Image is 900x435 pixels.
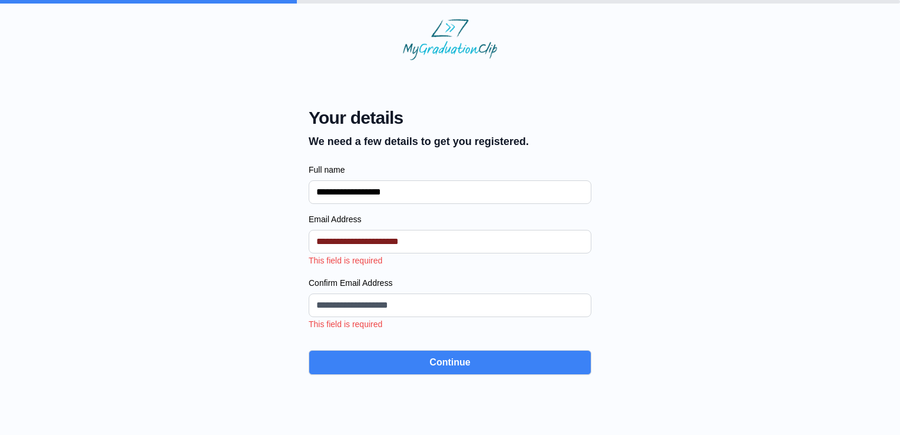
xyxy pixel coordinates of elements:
label: Email Address [309,213,591,225]
span: This field is required [309,256,382,265]
span: This field is required [309,319,382,329]
button: Continue [309,350,591,375]
label: Confirm Email Address [309,277,591,289]
label: Full name [309,164,591,176]
p: We need a few details to get you registered. [309,133,529,150]
span: Your details [309,107,529,128]
img: MyGraduationClip [403,19,497,60]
